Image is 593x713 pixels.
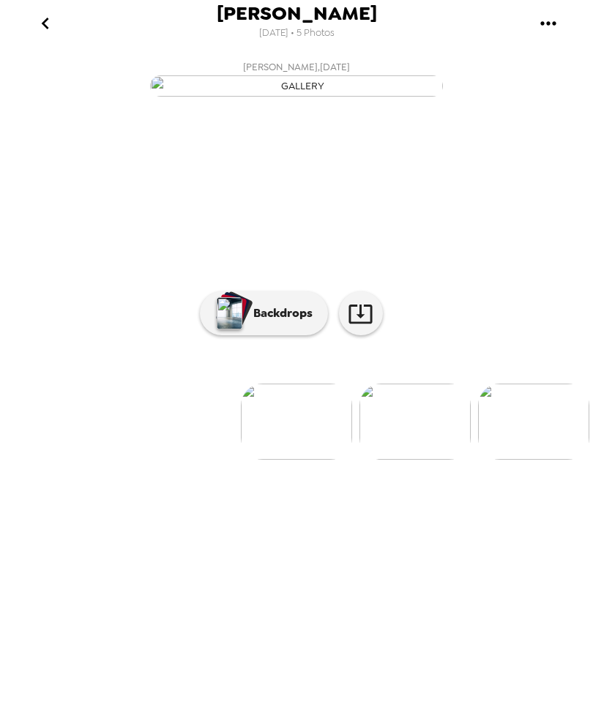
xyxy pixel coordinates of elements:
span: [PERSON_NAME] , [DATE] [243,59,350,76]
span: [PERSON_NAME] [217,4,377,24]
button: [PERSON_NAME],[DATE] [4,55,589,102]
img: gallery [150,76,443,97]
p: Backdrops [246,305,313,323]
button: Backdrops [200,292,328,336]
img: gallery [478,384,589,460]
span: [DATE] • 5 Photos [259,24,335,44]
img: gallery [359,384,471,460]
img: gallery [241,384,352,460]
